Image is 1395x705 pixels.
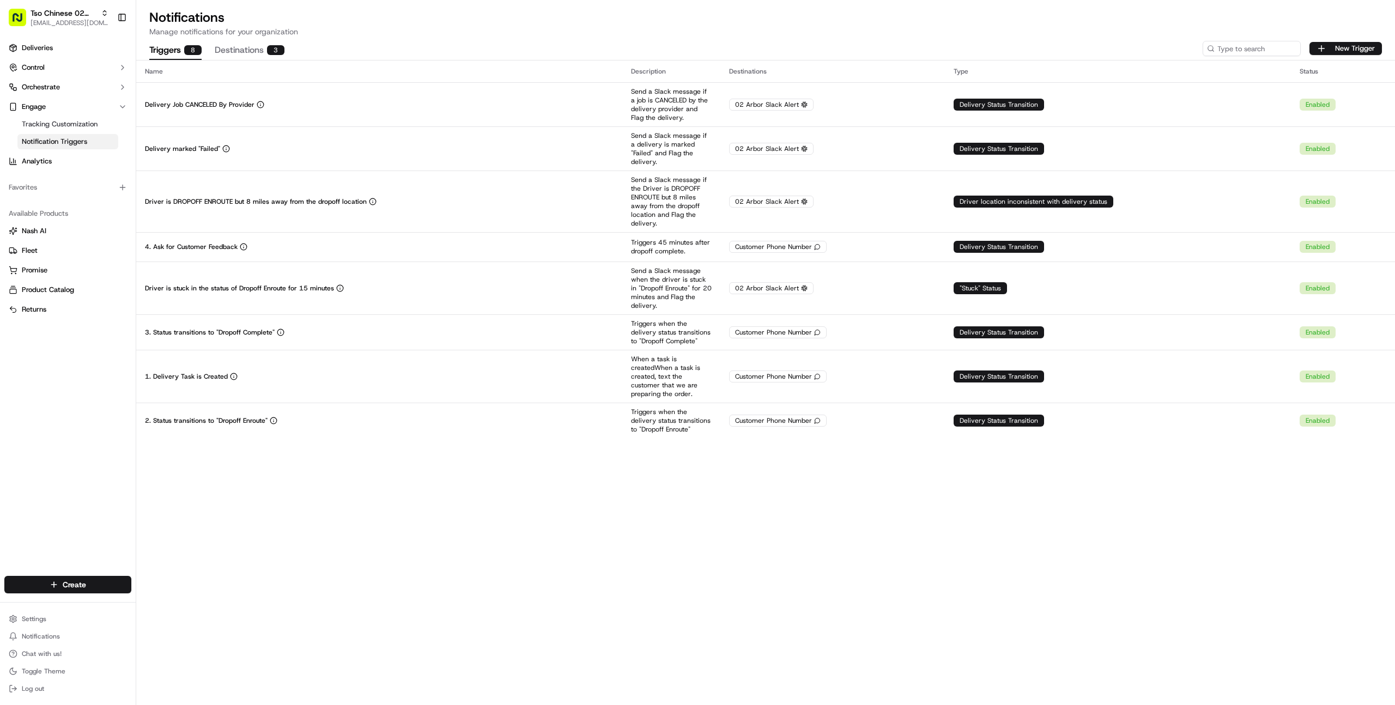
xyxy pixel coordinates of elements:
[63,579,86,590] span: Create
[729,241,827,253] div: Customer Phone Number
[184,45,202,55] div: 8
[31,8,96,19] button: Tso Chinese 02 Arbor
[22,305,46,314] span: Returns
[1300,143,1336,155] div: Enabled
[4,576,131,593] button: Create
[22,265,47,275] span: Promise
[149,41,202,60] button: Triggers
[1300,370,1336,382] div: Enabled
[22,102,46,112] span: Engage
[729,282,814,294] div: 02 Arbor Slack Alert
[954,370,1044,382] div: Delivery Status Transition
[9,226,127,236] a: Nash AI
[145,372,228,381] p: 1. Delivery Task is Created
[4,205,131,222] div: Available Products
[1300,282,1336,294] div: Enabled
[4,664,131,679] button: Toggle Theme
[631,319,712,345] p: Triggers when the delivery status transitions to "Dropoff Complete"
[22,226,46,236] span: Nash AI
[145,67,614,76] div: Name
[954,99,1044,111] div: Delivery Status Transition
[22,632,60,641] span: Notifications
[729,143,814,155] div: 02 Arbor Slack Alert
[631,67,712,76] div: Description
[954,143,1044,155] div: Delivery Status Transition
[4,281,131,299] button: Product Catalog
[145,100,254,109] p: Delivery Job CANCELED By Provider
[9,305,127,314] a: Returns
[9,285,127,295] a: Product Catalog
[631,175,712,228] p: Send a Slack message if the Driver is DROPOFF ENROUTE but 8 miles away from the dropoff location ...
[4,153,131,170] a: Analytics
[17,134,118,149] a: Notification Triggers
[22,43,53,53] span: Deliveries
[631,131,712,166] p: Send a Slack message if a delivery is marked "Failed" and Flag the delivery.
[729,326,827,338] div: Customer Phone Number
[1300,67,1386,76] div: Status
[4,262,131,279] button: Promise
[145,284,334,293] p: Driver is stuck in the status of Dropoff Enroute for 15 minutes
[22,684,44,693] span: Log out
[4,301,131,318] button: Returns
[4,629,131,644] button: Notifications
[954,326,1044,338] div: Delivery Status Transition
[22,82,60,92] span: Orchestrate
[4,222,131,240] button: Nash AI
[4,681,131,696] button: Log out
[149,26,1382,37] p: Manage notifications for your organization
[1300,241,1336,253] div: Enabled
[1300,415,1336,427] div: Enabled
[729,99,814,111] div: 02 Arbor Slack Alert
[4,611,131,627] button: Settings
[9,265,127,275] a: Promise
[954,282,1007,294] div: "Stuck" Status
[145,197,367,206] p: Driver is DROPOFF ENROUTE but 8 miles away from the dropoff location
[954,196,1113,208] div: Driver location inconsistent with delivery status
[31,19,108,27] button: [EMAIL_ADDRESS][DOMAIN_NAME]
[729,370,827,382] div: Customer Phone Number
[729,415,827,427] div: Customer Phone Number
[4,39,131,57] a: Deliveries
[4,242,131,259] button: Fleet
[22,119,98,129] span: Tracking Customization
[4,179,131,196] div: Favorites
[22,63,45,72] span: Control
[1309,42,1382,55] button: New Trigger
[729,67,936,76] div: Destinations
[4,4,113,31] button: Tso Chinese 02 Arbor[EMAIL_ADDRESS][DOMAIN_NAME]
[22,246,38,256] span: Fleet
[4,98,131,116] button: Engage
[22,615,46,623] span: Settings
[145,144,220,153] p: Delivery marked "Failed"
[22,649,62,658] span: Chat with us!
[149,9,1382,26] h1: Notifications
[954,67,1282,76] div: Type
[631,238,712,256] p: Triggers 45 minutes after dropoff complete.
[1203,41,1301,56] input: Type to search
[4,59,131,76] button: Control
[17,117,118,132] a: Tracking Customization
[1300,326,1336,338] div: Enabled
[631,87,712,122] p: Send a Slack message if a job is CANCELED by the delivery provider and Flag the delivery.
[631,408,712,434] p: Triggers when the delivery status transitions to "Dropoff Enroute"
[145,416,268,425] p: 2. Status transitions to "Dropoff Enroute"
[22,137,87,147] span: Notification Triggers
[267,45,284,55] div: 3
[631,266,712,310] p: Send a Slack message when the driver is stuck in "Dropoff Enroute" for 20 minutes and Flag the de...
[9,246,127,256] a: Fleet
[1300,99,1336,111] div: Enabled
[145,242,238,251] p: 4. Ask for Customer Feedback
[1300,196,1336,208] div: Enabled
[954,415,1044,427] div: Delivery Status Transition
[22,285,74,295] span: Product Catalog
[215,41,284,60] button: Destinations
[145,328,275,337] p: 3. Status transitions to "Dropoff Complete"
[4,646,131,661] button: Chat with us!
[954,241,1044,253] div: Delivery Status Transition
[4,78,131,96] button: Orchestrate
[631,355,712,398] p: When a task is createdWhen a task is created, text the customer that we are preparing the order.
[22,667,65,676] span: Toggle Theme
[729,196,814,208] div: 02 Arbor Slack Alert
